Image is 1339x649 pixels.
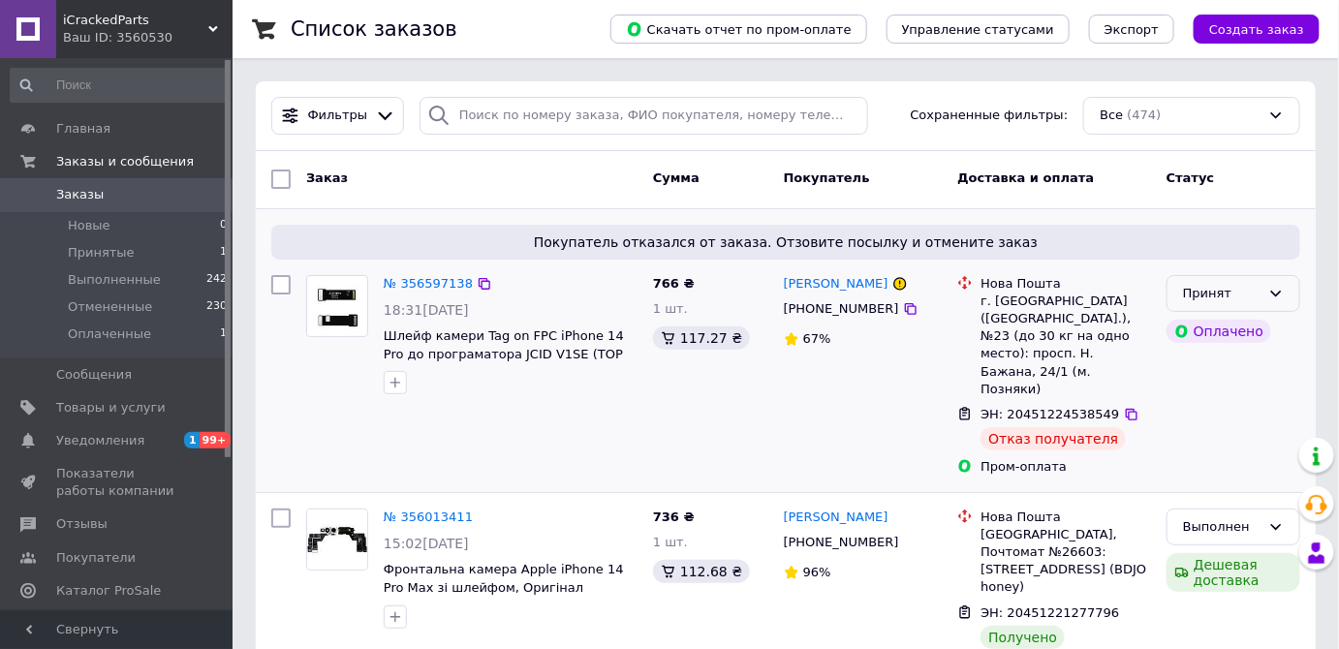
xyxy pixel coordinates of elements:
span: Главная [56,120,110,138]
span: Покупатели [56,549,136,567]
div: [GEOGRAPHIC_DATA], Почтомат №26603: [STREET_ADDRESS] (BDJO honey) [981,526,1151,597]
span: 230 [206,298,227,316]
span: Фильтры [308,107,368,125]
span: Отмененные [68,298,152,316]
span: Показатели работы компании [56,465,179,500]
a: Фото товару [306,275,368,337]
a: Фото товару [306,509,368,571]
span: Покупатель [784,170,870,185]
span: 99+ [200,432,232,448]
span: Оплаченные [68,325,151,343]
span: Отзывы [56,515,108,533]
span: Создать заказ [1209,22,1304,37]
span: (474) [1128,108,1162,122]
a: [PERSON_NAME] [784,275,888,294]
span: Уведомления [56,432,144,449]
span: Заказы [56,186,104,203]
span: 766 ₴ [653,276,695,291]
div: 112.68 ₴ [653,560,750,583]
span: Новые [68,217,110,234]
div: г. [GEOGRAPHIC_DATA] ([GEOGRAPHIC_DATA].), №23 (до 30 кг на одно место): просп. Н. Бажана, 24/1 (... [981,293,1151,398]
div: Выполнен [1183,517,1261,538]
button: Скачать отчет по пром-оплате [610,15,867,44]
a: [PERSON_NAME] [784,509,888,527]
span: Каталог ProSale [56,582,161,600]
h1: Список заказов [291,17,457,41]
span: Товары и услуги [56,399,166,417]
div: [PHONE_NUMBER] [780,296,903,322]
span: Сохраненные фильтры: [911,107,1069,125]
span: Покупатель отказался от заказа. Отзовите посылку и отмените заказ [279,232,1292,252]
div: 117.27 ₴ [653,326,750,350]
span: Принятые [68,244,135,262]
span: Статус [1167,170,1215,185]
span: iCrackedParts [63,12,208,29]
button: Создать заказ [1194,15,1320,44]
a: Создать заказ [1174,21,1320,36]
button: Управление статусами [887,15,1070,44]
input: Поиск [10,68,229,103]
span: Сообщения [56,366,132,384]
span: 18:31[DATE] [384,302,469,318]
span: Выполненные [68,271,161,289]
span: Сумма [653,170,700,185]
span: 1 [220,325,227,343]
img: Фото товару [307,276,367,336]
span: 15:02[DATE] [384,536,469,551]
div: Принят [1183,284,1261,304]
a: № 356597138 [384,276,473,291]
span: ЭН: 20451224538549 [981,407,1119,421]
span: Заказ [306,170,348,185]
span: 1 шт. [653,301,688,316]
a: Шлейф камери Tag on FPC iPhone 14 Pro до програматора JCID V1SE (TOP FLEX) [384,328,624,379]
span: Скачать отчет по пром-оплате [626,20,852,38]
span: 242 [206,271,227,289]
span: Заказы и сообщения [56,153,194,170]
div: Оплачено [1167,320,1271,343]
span: Управление статусами [902,22,1054,37]
span: Экспорт [1105,22,1159,37]
span: 1 шт. [653,535,688,549]
div: Нова Пошта [981,275,1151,293]
div: Получено [981,626,1065,649]
span: 1 [184,432,200,448]
span: 96% [803,565,831,579]
a: Фронтальна камера Apple iPhone 14 Pro Max зі шлейфом, Оригінал [384,562,624,595]
span: 736 ₴ [653,510,695,524]
span: Доставка и оплата [957,170,1094,185]
div: Дешевая доставка [1167,553,1300,592]
div: Отказ получателя [981,427,1126,450]
span: Все [1100,107,1123,125]
div: Нова Пошта [981,509,1151,526]
div: [PHONE_NUMBER] [780,530,903,555]
span: 1 [220,244,227,262]
img: Фото товару [307,510,367,570]
span: 67% [803,331,831,346]
div: Пром-оплата [981,458,1151,476]
button: Экспорт [1089,15,1174,44]
span: 0 [220,217,227,234]
a: № 356013411 [384,510,473,524]
input: Поиск по номеру заказа, ФИО покупателя, номеру телефона, Email, номеру накладной [420,97,868,135]
span: ЭН: 20451221277796 [981,605,1119,620]
div: Ваш ID: 3560530 [63,29,233,46]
